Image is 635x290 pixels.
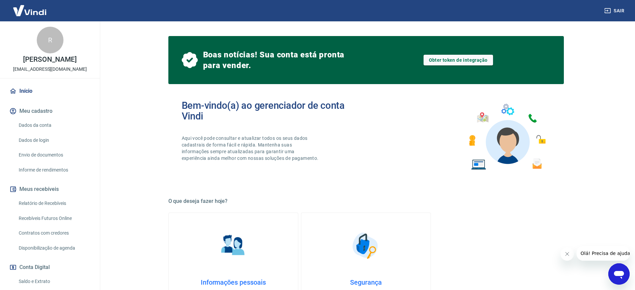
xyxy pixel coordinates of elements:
[37,27,63,53] div: R
[16,275,92,288] a: Saldo e Extrato
[182,135,320,162] p: Aqui você pode consultar e atualizar todos os seus dados cadastrais de forma fácil e rápida. Mant...
[8,0,51,21] img: Vindi
[577,246,630,261] iframe: Mensagem da empresa
[603,5,627,17] button: Sair
[16,226,92,240] a: Contratos com credores
[561,247,574,261] iframe: Fechar mensagem
[16,133,92,147] a: Dados de login
[13,66,87,73] p: [EMAIL_ADDRESS][DOMAIN_NAME]
[424,55,493,65] a: Obter token de integração
[16,163,92,177] a: Informe de rendimentos
[8,104,92,118] button: Meu cadastro
[203,49,347,71] span: Boas notícias! Sua conta está pronta para vender.
[608,263,630,285] iframe: Botão para abrir a janela de mensagens
[16,241,92,255] a: Disponibilização de agenda
[8,260,92,275] button: Conta Digital
[182,100,366,121] h2: Bem-vindo(a) ao gerenciador de conta Vindi
[16,212,92,225] a: Recebíveis Futuros Online
[8,84,92,98] a: Início
[312,278,420,286] h4: Segurança
[179,278,287,286] h4: Informações pessoais
[216,229,250,262] img: Informações pessoais
[16,197,92,210] a: Relatório de Recebíveis
[23,56,76,63] p: [PERSON_NAME]
[168,198,564,205] h5: O que deseja fazer hoje?
[463,100,550,174] img: Imagem de um avatar masculino com diversos icones exemplificando as funcionalidades do gerenciado...
[16,148,92,162] a: Envio de documentos
[8,182,92,197] button: Meus recebíveis
[16,118,92,132] a: Dados da conta
[349,229,382,262] img: Segurança
[4,5,56,10] span: Olá! Precisa de ajuda?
